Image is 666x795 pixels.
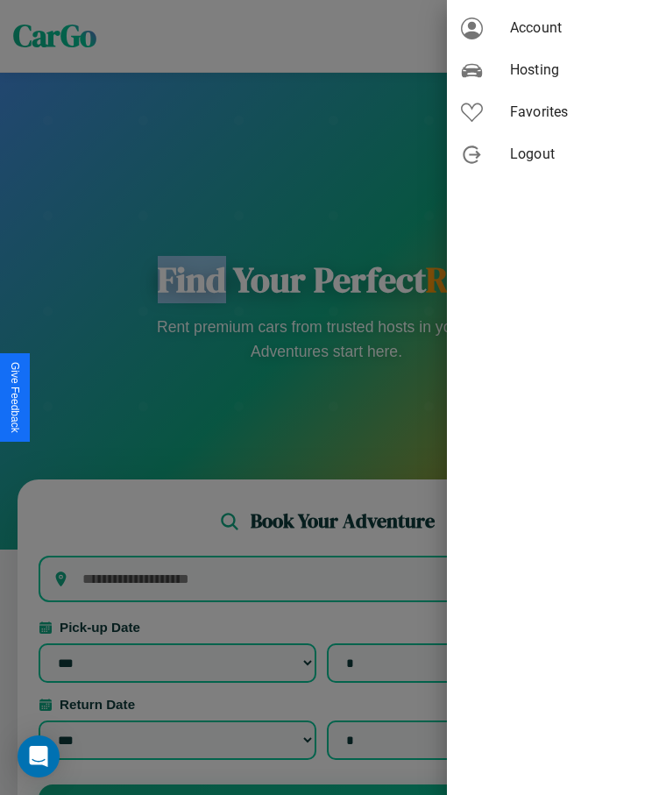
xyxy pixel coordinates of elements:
span: Favorites [510,102,652,123]
span: Account [510,18,652,39]
div: Open Intercom Messenger [18,735,60,777]
div: Favorites [447,91,666,133]
div: Hosting [447,49,666,91]
span: Hosting [510,60,652,81]
span: Logout [510,144,652,165]
div: Logout [447,133,666,175]
div: Give Feedback [9,362,21,433]
div: Account [447,7,666,49]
